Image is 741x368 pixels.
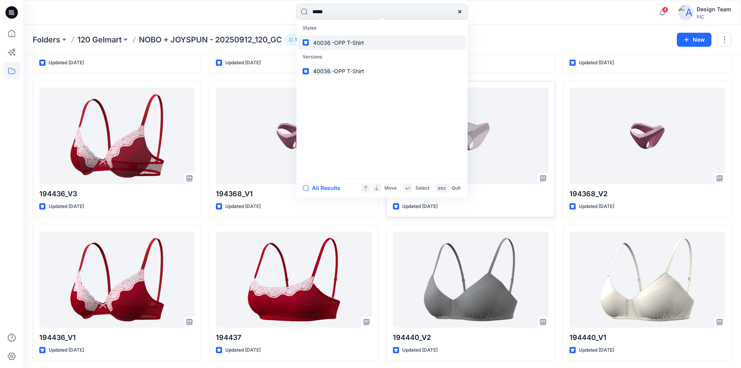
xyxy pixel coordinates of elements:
[298,35,466,50] a: 40036-OPP T-Shirt
[39,232,195,328] a: 194436_V1
[393,88,548,184] a: 194362_V1
[393,232,548,328] a: 194440_V2
[139,34,282,45] p: NOBO + JOYSPUN - 20250912_120_GC
[678,5,694,20] img: avatar
[579,59,614,67] p: Updated [DATE]
[216,332,371,343] p: 194437
[393,332,548,343] p: 194440_V2
[662,7,668,13] span: 4
[298,50,466,64] p: Versions
[332,68,364,74] span: -OPP T-Shirt
[569,232,725,328] a: 194440_V1
[216,232,371,328] a: 194437
[298,21,466,35] p: Styles
[49,59,84,67] p: Updated [DATE]
[569,332,725,343] p: 194440_V1
[225,346,261,354] p: Updated [DATE]
[39,188,195,199] p: 194436_V3
[295,35,300,44] p: 10
[393,188,548,199] p: 194362_V1
[39,332,195,343] p: 194436_V1
[49,202,84,211] p: Updated [DATE]
[579,346,614,354] p: Updated [DATE]
[415,184,429,192] p: Select
[312,38,332,47] mark: 40036
[298,64,466,78] a: 40036-OPP T-Shirt
[579,202,614,211] p: Updated [DATE]
[384,184,397,192] p: Move
[39,88,195,184] a: 194436_V3
[402,346,438,354] p: Updated [DATE]
[569,88,725,184] a: 194368_V2
[225,59,261,67] p: Updated [DATE]
[285,34,310,45] button: 10
[33,34,60,45] a: Folders
[225,202,261,211] p: Updated [DATE]
[452,184,461,192] p: Quit
[216,188,371,199] p: 194368_V1
[697,5,731,14] div: Design Team
[332,39,364,46] span: -OPP T-Shirt
[312,67,332,76] mark: 40036
[697,14,731,20] div: PIC
[216,88,371,184] a: 194368_V1
[569,188,725,199] p: 194368_V2
[77,34,122,45] a: 120 Gelmart
[49,346,84,354] p: Updated [DATE]
[438,184,446,192] p: esc
[677,33,711,47] button: New
[303,183,345,193] button: All Results
[402,202,438,211] p: Updated [DATE]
